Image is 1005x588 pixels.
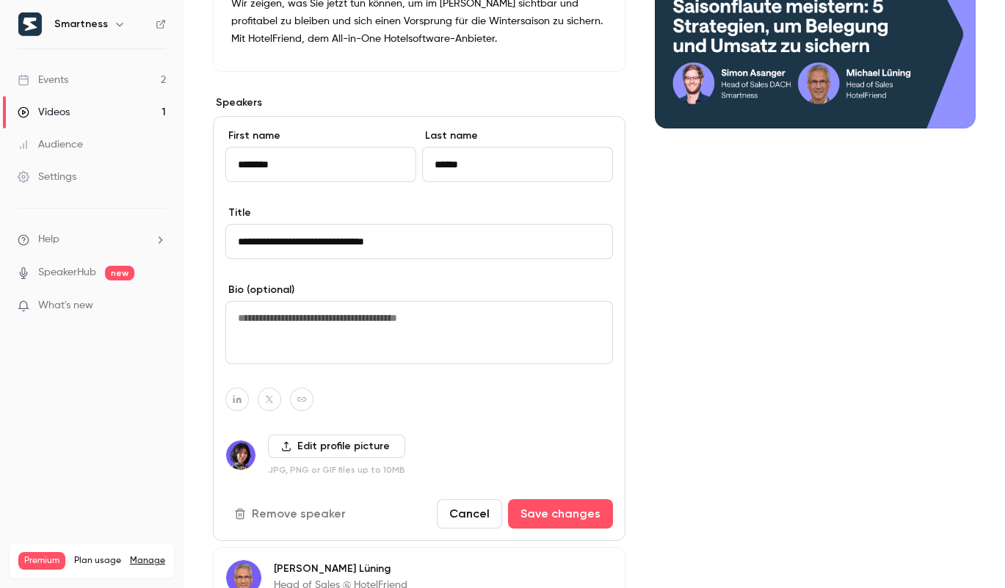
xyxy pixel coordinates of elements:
[422,128,613,143] label: Last name
[226,440,255,470] img: Beatrice Bogdan
[130,555,165,567] a: Manage
[225,128,416,143] label: First name
[74,555,121,567] span: Plan usage
[38,298,93,313] span: What's new
[18,232,166,247] li: help-dropdown-opener
[274,562,407,576] p: [PERSON_NAME] Lüning
[225,499,358,529] button: Remove speaker
[18,105,70,120] div: Videos
[18,170,76,184] div: Settings
[225,283,613,297] label: Bio (optional)
[437,499,502,529] button: Cancel
[508,499,613,529] button: Save changes
[18,552,65,570] span: Premium
[268,464,405,476] p: JPG, PNG or GIF files up to 10MB
[213,95,625,110] label: Speakers
[38,232,59,247] span: Help
[225,206,613,220] label: Title
[18,137,83,152] div: Audience
[54,17,108,32] h6: Smartness
[268,435,405,458] label: Edit profile picture
[18,12,42,36] img: Smartness
[18,73,68,87] div: Events
[38,265,96,280] a: SpeakerHub
[105,266,134,280] span: new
